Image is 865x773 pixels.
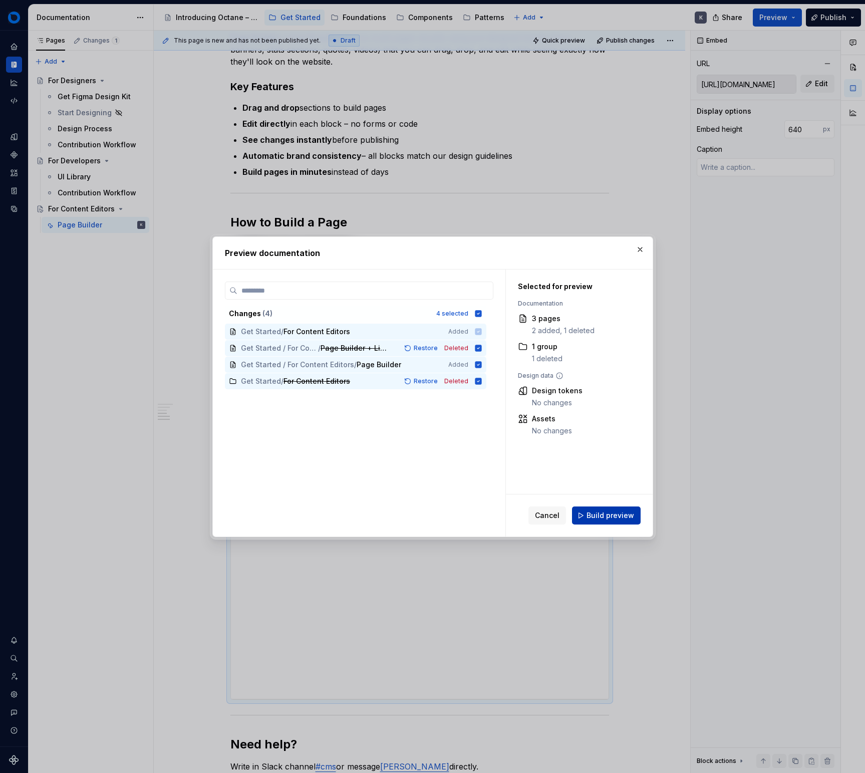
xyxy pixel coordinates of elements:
span: / [318,343,320,353]
div: Selected for preview [518,282,629,292]
div: Design data [518,372,629,380]
div: 2 added, 1 deleted [532,326,595,336]
span: Deleted [444,344,468,352]
button: Cancel [528,506,566,525]
span: Build preview [587,510,634,521]
button: Restore [401,376,442,386]
div: Assets [532,414,572,424]
div: Design tokens [532,386,583,396]
span: / [354,360,357,370]
div: No changes [532,398,583,408]
div: 1 deleted [532,354,562,364]
span: Page Builder + Live Preview [320,343,387,353]
span: Restore [414,377,438,385]
div: 4 selected [436,310,468,318]
span: Get Started / For Content Editors [241,343,318,353]
span: Cancel [535,510,559,521]
button: Build preview [572,506,641,525]
div: 3 pages [532,314,595,324]
span: Get Started [241,376,281,386]
span: / [281,376,283,386]
div: 1 group [532,342,562,352]
span: Added [448,361,468,369]
span: For Content Editors [283,376,350,386]
span: Get Started / For Content Editors [241,360,354,370]
span: Restore [414,344,438,352]
div: Changes [229,309,430,319]
button: Restore [401,343,442,353]
span: Page Builder [357,360,401,370]
div: No changes [532,426,572,436]
span: ( 4 ) [262,309,272,318]
div: Documentation [518,300,629,308]
h2: Preview documentation [225,247,641,259]
span: Deleted [444,377,468,385]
